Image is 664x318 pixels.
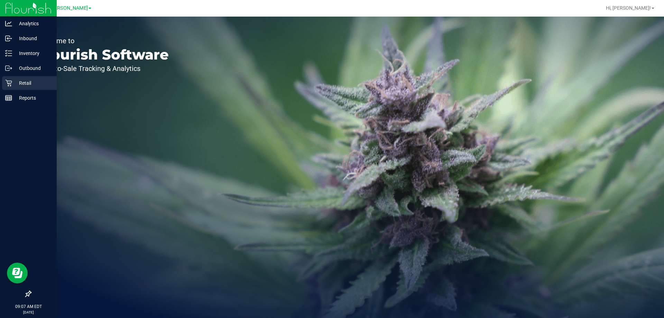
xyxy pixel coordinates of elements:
[5,65,12,72] inline-svg: Outbound
[12,19,54,28] p: Analytics
[12,34,54,43] p: Inbound
[12,49,54,57] p: Inventory
[37,65,169,72] p: Seed-to-Sale Tracking & Analytics
[5,20,12,27] inline-svg: Analytics
[5,94,12,101] inline-svg: Reports
[12,79,54,87] p: Retail
[37,48,169,62] p: Flourish Software
[5,50,12,57] inline-svg: Inventory
[12,64,54,72] p: Outbound
[37,37,169,44] p: Welcome to
[606,5,651,11] span: Hi, [PERSON_NAME]!
[7,263,28,283] iframe: Resource center
[5,80,12,87] inline-svg: Retail
[5,35,12,42] inline-svg: Inbound
[3,310,54,315] p: [DATE]
[50,5,88,11] span: [PERSON_NAME]
[12,94,54,102] p: Reports
[3,303,54,310] p: 09:07 AM EDT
